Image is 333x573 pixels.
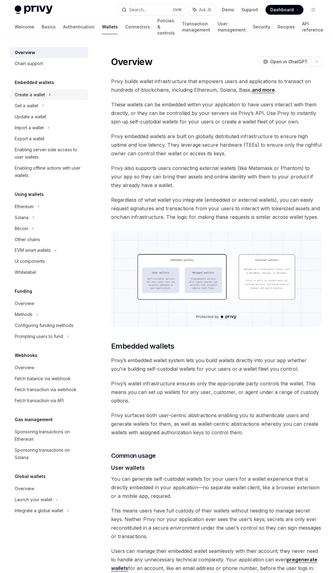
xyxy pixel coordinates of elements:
[15,352,37,359] h5: Webhooks
[199,7,211,13] span: Ask AI
[15,225,28,232] div: Bitcoin
[111,100,322,126] span: These wallets can be embedded within your application to have users interact with them directly, ...
[15,203,34,210] div: Ethereum
[111,464,145,472] span: User wallets
[15,447,84,461] div: Sponsoring transactions on Solana
[111,342,174,351] span: Embedded wallets
[15,124,44,131] div: Import a wallet
[189,4,215,15] button: Ask AI
[10,111,88,122] a: Update a wallet
[10,163,88,181] a: Enabling offline actions with user wallets
[15,322,73,329] div: Configuring funding methods
[182,20,210,34] a: Transaction management
[111,507,322,541] span: This means users have full custody of their wallets without needing to manage secret keys. Neithe...
[111,56,152,67] h1: Overview
[15,485,34,493] div: Overview
[10,133,88,144] a: Export a wallet
[10,362,88,373] a: Overview
[15,20,34,34] a: Welcome
[15,269,36,276] div: Whitelabel
[15,333,63,340] div: Prompting users to fund
[111,557,317,572] a: pregenerate wallets
[15,113,46,120] div: Update a wallet
[302,20,324,34] a: API reference
[10,427,88,445] a: Sponsoring transactions on Ethereum
[10,298,88,309] a: Overview
[15,397,64,405] div: Fetch transaction via API
[111,475,322,501] span: You can generate self-custodial wallets for your users for a wallet experience that is directly e...
[111,452,156,460] span: Common usage
[15,473,46,480] h5: Global wallets
[42,20,56,34] a: Basics
[278,20,295,34] a: Recipes
[10,47,88,58] a: Overview
[125,20,150,34] a: Connectors
[10,234,88,245] a: Other chains
[15,300,34,307] div: Overview
[252,87,275,93] a: and more
[259,57,312,67] button: Open in ChatGPT
[10,58,88,69] a: Chain support
[15,364,34,372] div: Overview
[309,5,318,15] button: Toggle dark mode
[15,375,71,383] div: Fetch balance via webhook
[15,247,51,254] div: EVM smart wallets
[111,164,322,189] span: Privy also supports users connecting external wallets (like Metamask or Phantom) to your app so t...
[222,7,234,13] a: Demo
[15,288,32,295] h5: Funding
[111,231,322,327] img: images/walletoverview.png
[102,20,118,34] a: Wallets
[173,7,182,12] span: Ctrl K
[15,191,44,198] h5: Using wallets
[157,20,175,34] a: Policies & controls
[10,373,88,384] a: Fetch balance via webhook
[10,483,88,494] a: Overview
[253,20,271,34] a: Security
[10,144,88,163] a: Enabling server-side access to user wallets
[111,380,322,405] span: Privy’s wallet infrastructure ensures only the appropriate party controls the wallet. This means ...
[15,311,32,318] div: Methods
[111,77,322,94] span: Privy builds wallet infrastructure that empowers users and applications to transact on hundreds o...
[218,20,246,34] a: User management
[241,7,258,13] a: Support
[15,236,40,243] div: Other chains
[15,102,38,109] div: Get a wallet
[10,256,88,267] a: UI components
[15,164,84,179] div: Enabling offline actions with user wallets
[15,79,54,86] h5: Embedded wallets
[111,411,322,437] span: Privy surfaces both user-centric abstractions enabling you to authenticate users and generate wal...
[15,49,35,56] div: Overview
[15,258,45,265] div: UI components
[111,132,322,158] span: Privy embedded wallets are built on globally distributed infrastructure to ensure high uptime and...
[10,395,88,406] a: Fetch transaction via API
[10,267,88,278] a: Whitelabel
[15,416,53,424] h5: Gas management
[63,20,95,34] a: Authentication
[15,60,43,67] div: Chain support
[266,5,304,15] a: Dashboard
[10,320,88,331] a: Configuring funding methods
[15,135,44,142] div: Export a wallet
[15,91,45,98] div: Create a wallet
[10,445,88,463] a: Sponsoring transactions on Solana
[15,496,52,504] div: Launch your wallet
[129,6,146,13] div: Search...
[15,507,63,515] div: Integrate a global wallet
[118,4,185,15] button: Search...CtrlK
[271,59,308,65] span: Open in ChatGPT
[15,214,28,221] div: Solana
[15,146,84,161] div: Enabling server-side access to user wallets
[15,428,84,443] div: Sponsoring transactions on Ethereum
[111,356,322,373] span: Privy’s embedded wallet system lets you build wallets directly into your app whether you’re build...
[271,7,294,13] span: Dashboard
[15,6,53,14] img: light logo
[111,196,322,221] span: Regardless of what wallet you integrate (embedded or external wallets), you can easily request si...
[10,384,88,395] a: Fetch transaction via webhook
[15,386,77,394] div: Fetch transaction via webhook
